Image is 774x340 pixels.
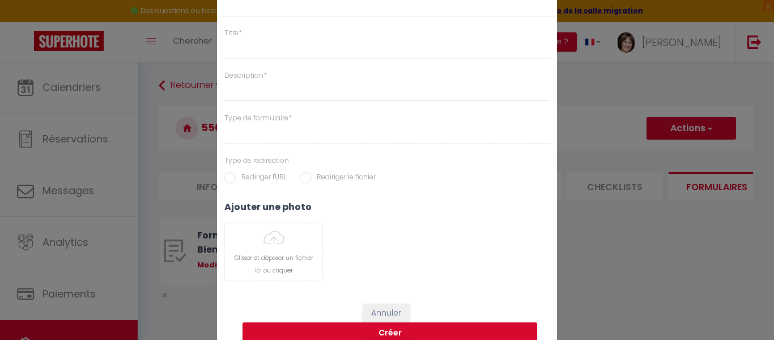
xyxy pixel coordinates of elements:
label: Type de formulaire [224,113,292,124]
label: Description [224,70,267,81]
h3: Ajouter une photo [224,202,550,212]
button: Ouvrir le widget de chat LiveChat [9,5,43,39]
label: Rediriger l'URL [236,172,287,184]
label: Titre [224,28,242,39]
button: Annuler [363,304,410,323]
label: Type de redirection [224,156,289,166]
label: Rediriger le fichier [311,172,376,184]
